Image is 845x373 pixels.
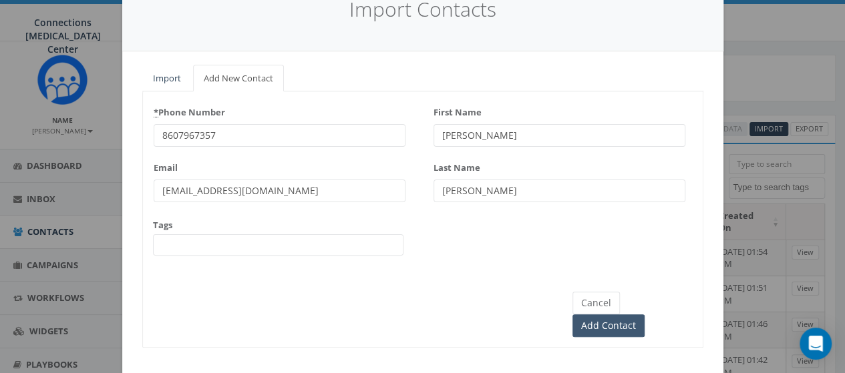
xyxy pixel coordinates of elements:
[193,65,284,92] a: Add New Contact
[572,314,645,337] input: Add Contact
[154,124,405,147] input: +1 214-248-4342
[154,106,158,118] abbr: required
[153,219,172,232] label: Tags
[157,238,164,250] textarea: Search
[434,101,482,119] label: First Name
[800,328,832,360] div: Open Intercom Messenger
[572,292,620,314] button: Cancel
[154,157,178,174] label: Email
[434,157,480,174] label: Last Name
[154,179,405,202] input: Enter a valid email address (e.g., example@domain.com)
[154,101,225,119] label: Phone Number
[142,65,192,92] a: Import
